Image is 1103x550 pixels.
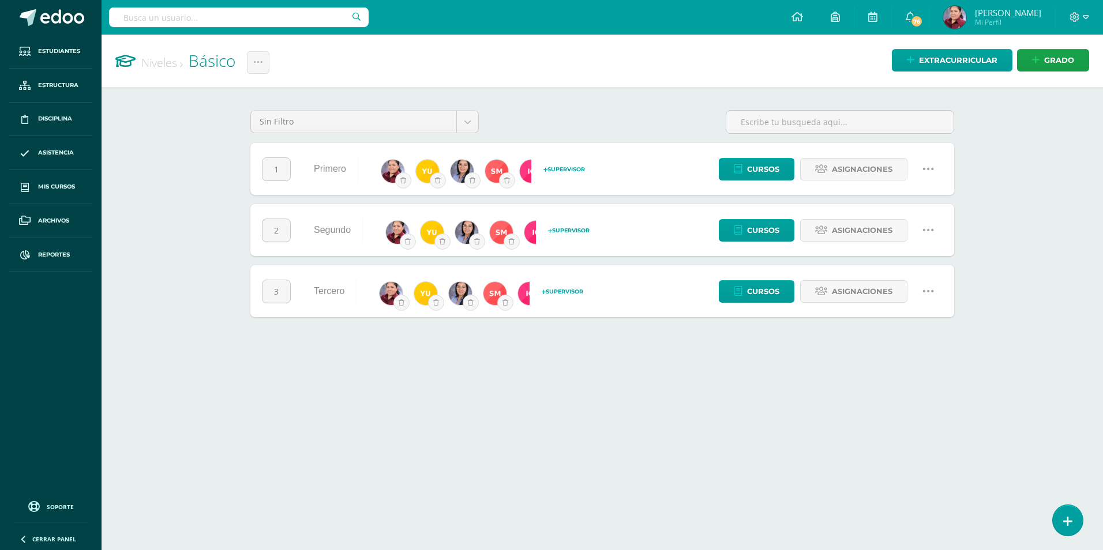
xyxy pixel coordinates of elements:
a: Cursos [719,158,794,180]
a: Tercero [314,286,344,296]
a: Disciplina [9,103,92,137]
span: Supervisor [548,227,590,233]
span: Estructura [38,81,78,90]
span: Cerrar panel [32,535,76,543]
img: d9839faed36835e881210bda955146b6.png [524,221,547,244]
a: Estudiantes [9,35,92,69]
a: Asignaciones [800,158,907,180]
span: Disciplina [38,114,72,123]
span: [PERSON_NAME] [975,7,1041,18]
span: Cursos [747,159,779,180]
span: Mis cursos [38,182,75,191]
a: Segundo [314,225,351,235]
a: Extracurricular [892,49,1012,71]
img: d9839faed36835e881210bda955146b6.png [518,282,541,305]
img: cd351d3d8a4001e278b4be47b7b4112c.png [451,160,474,183]
span: Cursos [747,281,779,302]
img: d9839faed36835e881210bda955146b6.png [520,160,543,183]
span: Sin Filtro [260,111,448,133]
span: 76 [910,15,923,28]
img: a4c9654d905a1a01dc2161da199b9124.png [490,221,513,244]
a: Primero [314,164,346,174]
span: Supervisor [543,166,585,172]
span: Asignaciones [832,281,892,302]
span: Asignaciones [832,159,892,180]
span: Asistencia [38,148,74,157]
a: Archivos [9,204,92,238]
a: Cursos [719,219,794,242]
img: ca38207ff64f461ec141487f36af9fbf.png [386,221,409,244]
span: Supervisor [542,288,583,295]
input: Busca un usuario... [109,7,369,27]
a: Mis cursos [9,170,92,204]
img: ca38207ff64f461ec141487f36af9fbf.png [381,160,404,183]
span: Cursos [747,220,779,241]
a: Estructura [9,69,92,103]
input: Escribe tu busqueda aqui... [726,111,954,133]
img: 93b7b67941b764bb747a7261d69f45f2.png [414,282,437,305]
img: a4c9654d905a1a01dc2161da199b9124.png [483,282,507,305]
span: Reportes [38,250,70,259]
a: Asignaciones [800,280,907,303]
img: cd351d3d8a4001e278b4be47b7b4112c.png [449,282,472,305]
a: Cursos [719,280,794,303]
img: a4c9654d905a1a01dc2161da199b9124.png [485,160,508,183]
a: Sin Filtro [251,111,478,133]
a: Soporte [14,498,88,514]
span: Asignaciones [832,220,892,241]
a: Reportes [9,238,92,272]
a: Asignaciones [800,219,907,242]
img: cd351d3d8a4001e278b4be47b7b4112c.png [455,221,478,244]
a: Grado [1017,49,1089,71]
a: Niveles [141,55,183,70]
img: d6b8000caef82a835dfd50702ce5cd6f.png [943,6,966,29]
span: Archivos [38,216,69,225]
span: Soporte [47,503,74,511]
span: Estudiantes [38,47,80,56]
img: 93b7b67941b764bb747a7261d69f45f2.png [416,160,439,183]
img: 93b7b67941b764bb747a7261d69f45f2.png [421,221,444,244]
span: Mi Perfil [975,17,1041,27]
span: Extracurricular [919,50,997,71]
a: Básico [189,50,235,71]
a: Asistencia [9,136,92,170]
span: Grado [1044,50,1074,71]
img: ca38207ff64f461ec141487f36af9fbf.png [380,282,403,305]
